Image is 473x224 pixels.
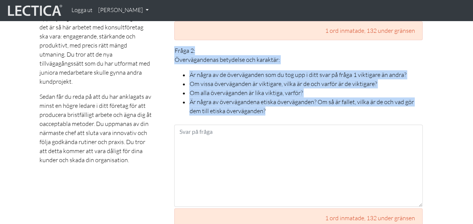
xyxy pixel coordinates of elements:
p: Övervägandenas betydelse och karaktär: [174,55,423,64]
a: Logga ut [68,3,95,18]
li: Om alla överväganden är lika viktiga, varför? [189,88,423,97]
li: Är några av övervägandena etiska överväganden? Om så är fallet, vilka är de och vad gör dem till ... [189,97,423,115]
font: 1 ord inmatade [325,27,415,34]
img: lecticalive [6,3,62,18]
span: , 132 under gränsen [364,27,415,34]
li: Om vissa överväganden är viktigare, vilka är de och varför är de viktigare? [189,79,423,88]
a: [PERSON_NAME] [95,3,152,18]
font: 1 ord inmatade [325,214,415,221]
span: , 132 under gränsen [364,214,415,221]
font: Fråga 2: [174,47,195,54]
li: Är några av de överväganden som du tog upp i ditt svar på fråga 1 viktigare än andra? [189,70,423,79]
p: Sedan får du reda på att du har anklagats av minst en högre ledare i ditt företag för att produce... [40,92,152,164]
font: [PERSON_NAME] [98,6,143,14]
